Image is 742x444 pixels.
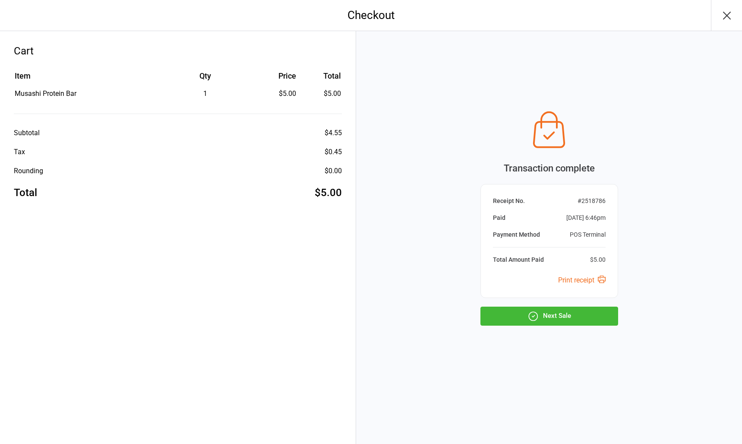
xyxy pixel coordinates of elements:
th: Item [15,70,159,88]
div: Tax [14,147,25,157]
span: Musashi Protein Bar [15,89,76,98]
div: $5.00 [251,89,296,99]
div: POS Terminal [570,230,606,239]
div: $5.00 [315,185,342,200]
div: $0.45 [325,147,342,157]
th: Total [300,70,341,88]
div: Payment Method [493,230,540,239]
td: $5.00 [300,89,341,99]
div: $5.00 [590,255,606,264]
div: Total Amount Paid [493,255,544,264]
div: Transaction complete [480,161,618,175]
div: 1 [160,89,250,99]
div: Subtotal [14,128,40,138]
th: Qty [160,70,250,88]
div: Total [14,185,37,200]
div: Rounding [14,166,43,176]
div: Receipt No. [493,197,525,206]
div: $4.55 [325,128,342,138]
div: Price [251,70,296,82]
div: Paid [493,213,505,222]
button: Next Sale [480,307,618,326]
a: Print receipt [558,276,606,284]
div: Cart [14,43,342,59]
div: $0.00 [325,166,342,176]
div: # 2518786 [578,197,606,206]
div: [DATE] 6:46pm [566,213,606,222]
